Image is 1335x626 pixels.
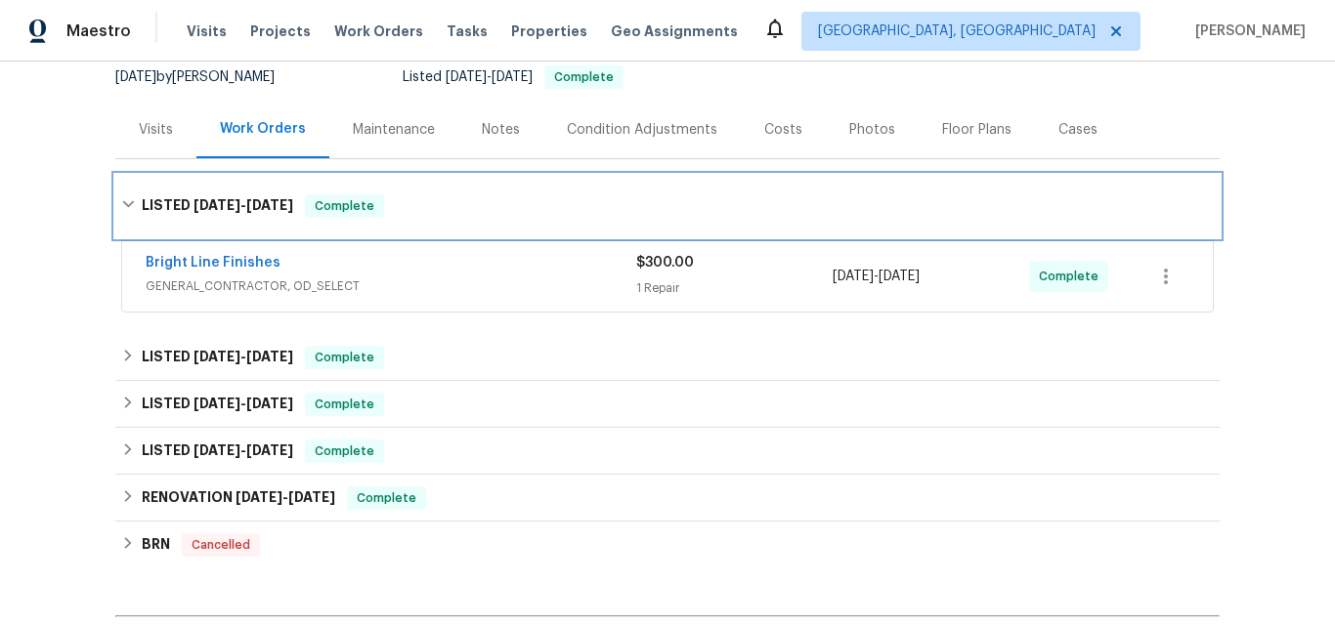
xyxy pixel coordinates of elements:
span: Complete [349,488,424,508]
span: Projects [250,21,311,41]
span: Complete [1039,267,1106,286]
span: Cancelled [184,535,258,555]
span: Work Orders [334,21,423,41]
span: Complete [307,348,382,367]
span: - [194,443,293,457]
span: [DATE] [446,70,487,84]
span: - [194,350,293,363]
span: [DATE] [115,70,156,84]
span: [GEOGRAPHIC_DATA], [GEOGRAPHIC_DATA] [818,21,1096,41]
span: Complete [307,196,382,216]
div: RENOVATION [DATE]-[DATE]Complete [115,475,1220,522]
span: Visits [187,21,227,41]
h6: BRN [142,533,170,557]
div: BRN Cancelled [115,522,1220,568]
span: [PERSON_NAME] [1187,21,1306,41]
span: Tasks [447,24,488,38]
span: [DATE] [236,490,282,504]
span: $300.00 [636,256,694,270]
span: Complete [546,71,622,83]
div: by [PERSON_NAME] [115,65,298,89]
div: Notes [482,120,520,140]
span: Properties [511,21,587,41]
span: [DATE] [194,443,240,457]
span: - [446,70,533,84]
span: [DATE] [246,443,293,457]
h6: RENOVATION [142,486,335,510]
div: LISTED [DATE]-[DATE]Complete [115,334,1220,381]
div: Condition Adjustments [567,120,717,140]
span: Complete [307,441,382,461]
div: LISTED [DATE]-[DATE]Complete [115,428,1220,475]
span: [DATE] [246,350,293,363]
span: [DATE] [194,396,240,410]
div: Cases [1058,120,1098,140]
div: Work Orders [220,119,306,139]
span: - [194,198,293,212]
span: - [194,396,293,410]
div: LISTED [DATE]-[DATE]Complete [115,381,1220,428]
div: Maintenance [353,120,435,140]
div: Floor Plans [942,120,1012,140]
div: LISTED [DATE]-[DATE]Complete [115,175,1220,237]
h6: LISTED [142,194,293,218]
span: [DATE] [194,350,240,363]
a: Bright Line Finishes [146,256,280,270]
span: - [236,490,335,504]
div: Visits [139,120,173,140]
div: 1 Repair [636,278,833,298]
span: [DATE] [492,70,533,84]
span: [DATE] [246,396,293,410]
span: Complete [307,395,382,414]
h6: LISTED [142,346,293,369]
span: GENERAL_CONTRACTOR, OD_SELECT [146,276,636,296]
span: [DATE] [833,270,874,283]
h6: LISTED [142,393,293,416]
span: Listed [403,70,624,84]
span: [DATE] [288,490,335,504]
span: - [833,267,920,286]
span: [DATE] [879,270,920,283]
span: Maestro [66,21,131,41]
span: [DATE] [194,198,240,212]
h6: LISTED [142,439,293,463]
span: [DATE] [246,198,293,212]
div: Costs [764,120,802,140]
div: Photos [849,120,895,140]
span: Geo Assignments [611,21,738,41]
